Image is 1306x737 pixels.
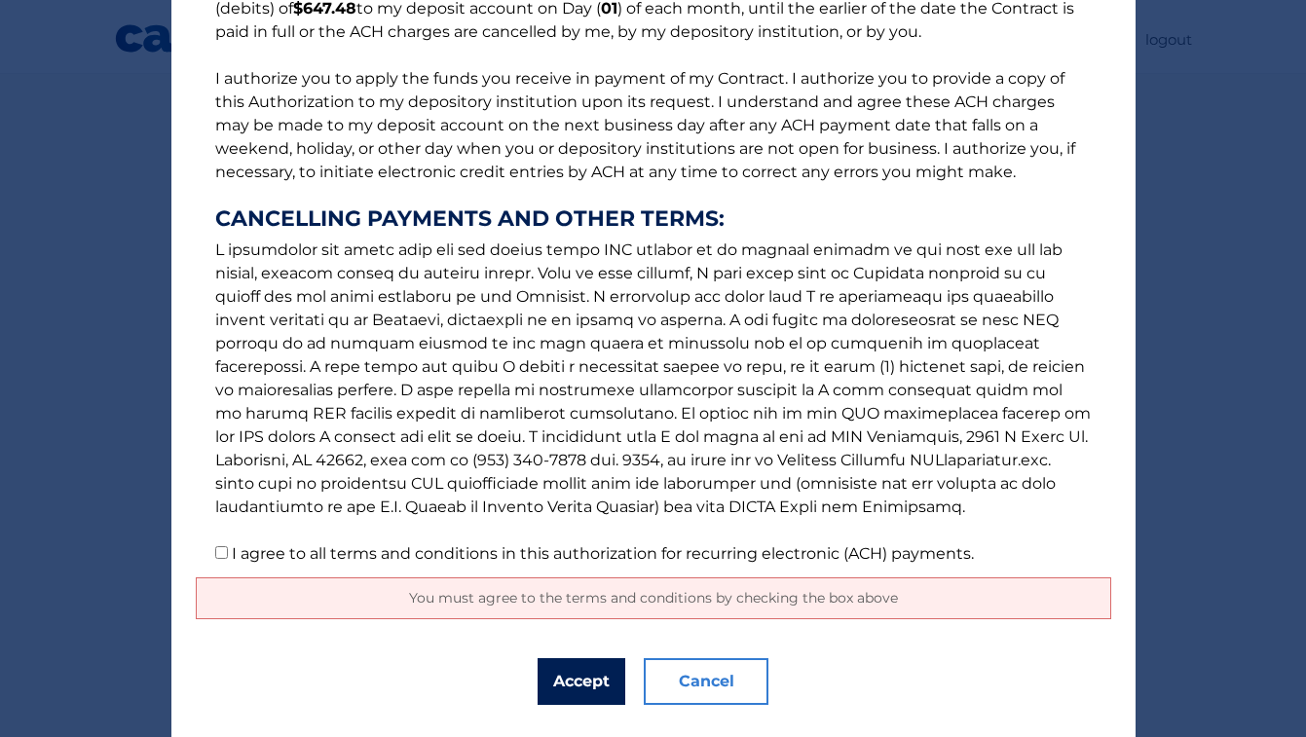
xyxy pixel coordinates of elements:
button: Accept [538,658,625,705]
span: You must agree to the terms and conditions by checking the box above [409,589,898,607]
label: I agree to all terms and conditions in this authorization for recurring electronic (ACH) payments. [232,544,974,563]
strong: CANCELLING PAYMENTS AND OTHER TERMS: [215,207,1092,231]
button: Cancel [644,658,768,705]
